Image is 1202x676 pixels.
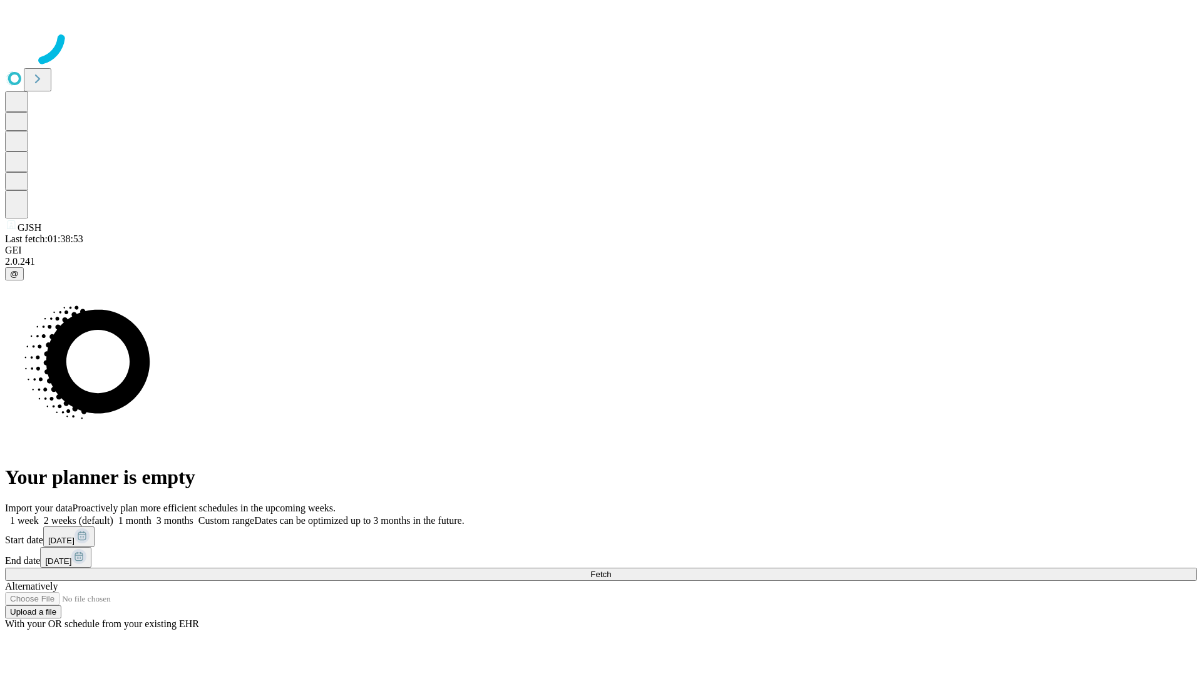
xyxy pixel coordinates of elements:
[5,267,24,280] button: @
[590,570,611,579] span: Fetch
[254,515,464,526] span: Dates can be optimized up to 3 months in the future.
[5,233,83,244] span: Last fetch: 01:38:53
[5,245,1197,256] div: GEI
[157,515,193,526] span: 3 months
[118,515,152,526] span: 1 month
[45,556,71,566] span: [DATE]
[48,536,74,545] span: [DATE]
[73,503,336,513] span: Proactively plan more efficient schedules in the upcoming weeks.
[5,581,58,591] span: Alternatively
[5,526,1197,547] div: Start date
[43,526,95,547] button: [DATE]
[5,568,1197,581] button: Fetch
[5,256,1197,267] div: 2.0.241
[5,605,61,618] button: Upload a file
[5,618,199,629] span: With your OR schedule from your existing EHR
[5,466,1197,489] h1: Your planner is empty
[5,503,73,513] span: Import your data
[40,547,91,568] button: [DATE]
[10,515,39,526] span: 1 week
[44,515,113,526] span: 2 weeks (default)
[198,515,254,526] span: Custom range
[10,269,19,279] span: @
[18,222,41,233] span: GJSH
[5,547,1197,568] div: End date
